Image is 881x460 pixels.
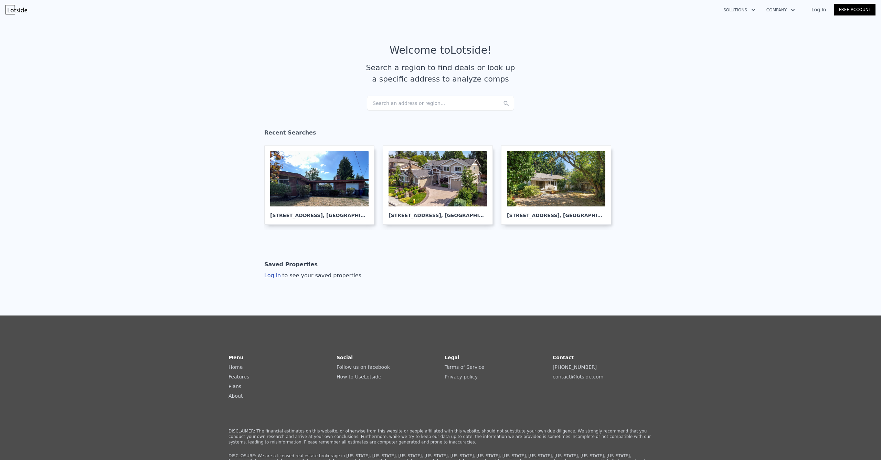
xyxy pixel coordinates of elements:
[553,364,597,370] a: [PHONE_NUMBER]
[389,206,487,219] div: [STREET_ADDRESS] , [GEOGRAPHIC_DATA]
[445,374,478,379] a: Privacy policy
[834,4,875,15] a: Free Account
[264,271,361,280] div: Log in
[337,355,353,360] strong: Social
[229,393,243,399] a: About
[264,258,318,271] div: Saved Properties
[803,6,834,13] a: Log In
[229,355,243,360] strong: Menu
[501,145,617,225] a: [STREET_ADDRESS], [GEOGRAPHIC_DATA]
[229,384,241,389] a: Plans
[229,428,652,445] p: DISCLAIMER: The financial estimates on this website, or otherwise from this website or people aff...
[363,62,518,85] div: Search a region to find deals or look up a specific address to analyze comps
[337,364,390,370] a: Follow us on facebook
[445,364,484,370] a: Terms of Service
[281,272,361,279] span: to see your saved properties
[390,44,492,56] div: Welcome to Lotside !
[507,206,605,219] div: [STREET_ADDRESS] , [GEOGRAPHIC_DATA]
[553,374,603,379] a: contact@lotside.com
[367,96,514,111] div: Search an address or region...
[264,145,380,225] a: [STREET_ADDRESS], [GEOGRAPHIC_DATA]
[383,145,498,225] a: [STREET_ADDRESS], [GEOGRAPHIC_DATA]
[264,123,617,145] div: Recent Searches
[229,374,249,379] a: Features
[761,4,800,16] button: Company
[337,374,381,379] a: How to UseLotside
[229,364,243,370] a: Home
[270,206,369,219] div: [STREET_ADDRESS] , [GEOGRAPHIC_DATA]
[445,355,459,360] strong: Legal
[553,355,574,360] strong: Contact
[718,4,761,16] button: Solutions
[6,5,27,14] img: Lotside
